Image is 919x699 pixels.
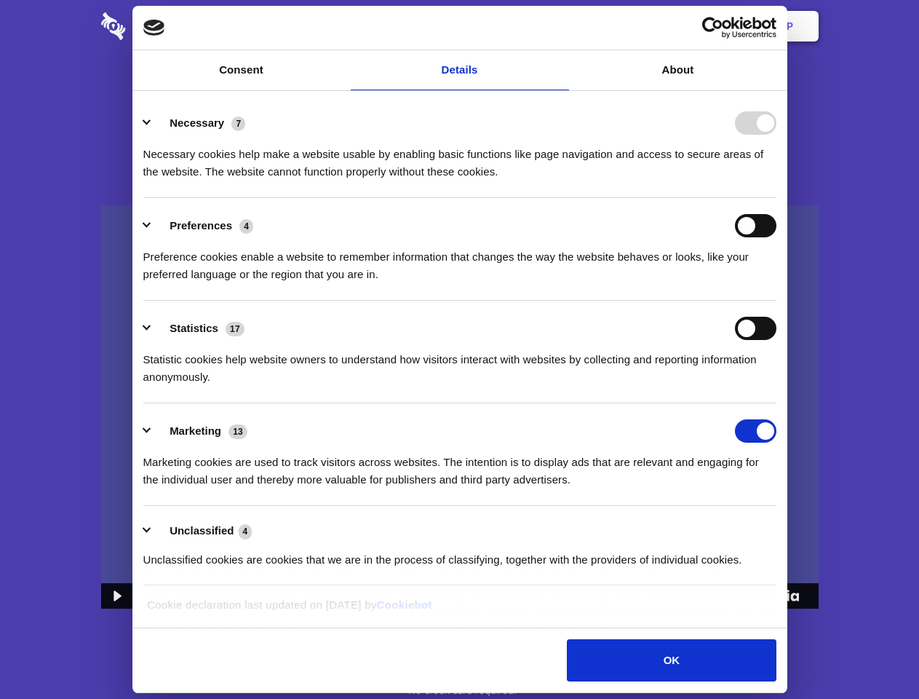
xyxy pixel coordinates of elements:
a: Pricing [427,4,490,49]
img: logo-wordmark-white-trans-d4663122ce5f474addd5e946df7df03e33cb6a1c49d2221995e7729f52c070b2.svg [101,12,226,40]
button: OK [567,639,776,682]
img: Sharesecret [101,205,819,609]
div: Statistic cookies help website owners to understand how visitors interact with websites by collec... [143,340,776,386]
button: Preferences (4) [143,214,263,237]
span: 13 [228,424,247,439]
div: Preference cookies enable a website to remember information that changes the way the website beha... [143,237,776,283]
img: logo [143,20,165,36]
span: 4 [239,524,252,539]
a: Consent [132,50,351,90]
label: Preferences [170,219,232,232]
a: Login [660,4,723,49]
button: Statistics (17) [143,317,254,340]
a: Cookiebot [377,599,432,611]
button: Play Video [101,583,131,609]
div: Necessary cookies help make a website usable by enabling basic functions like page navigation and... [143,135,776,181]
button: Marketing (13) [143,419,257,443]
a: About [569,50,787,90]
div: Unclassified cookies are cookies that we are in the process of classifying, together with the pro... [143,540,776,569]
button: Unclassified (4) [143,522,261,540]
div: Cookie declaration last updated on [DATE] by [136,596,783,625]
a: Usercentrics Cookiebot - opens in a new window [649,17,776,39]
div: Marketing cookies are used to track visitors across websites. The intention is to display ads tha... [143,443,776,489]
label: Necessary [170,116,224,129]
a: Contact [590,4,657,49]
span: 4 [239,219,253,234]
h4: Auto-redaction of sensitive data, encrypted data sharing and self-destructing private chats. Shar... [101,133,819,181]
iframe: Drift Widget Chat Controller [846,626,902,682]
label: Marketing [170,424,221,437]
span: 7 [231,116,245,131]
a: Details [351,50,569,90]
button: Necessary (7) [143,111,255,135]
span: 17 [226,322,244,336]
label: Statistics [170,322,218,334]
h1: Eliminate Slack Data Loss. [101,66,819,118]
